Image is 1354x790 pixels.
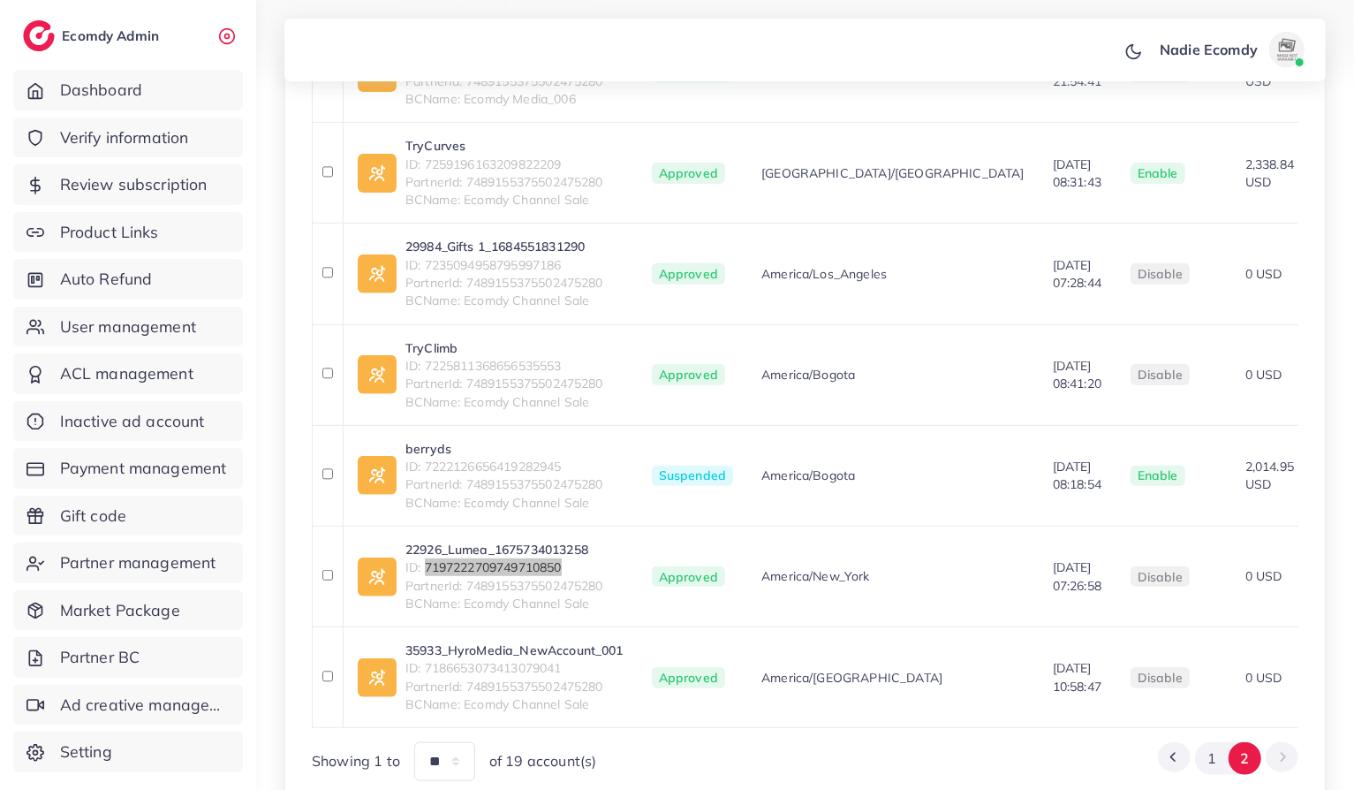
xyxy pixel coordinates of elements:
[761,164,1025,182] span: [GEOGRAPHIC_DATA]/[GEOGRAPHIC_DATA]
[13,448,243,489] a: Payment management
[1138,367,1183,383] span: disable
[1229,742,1261,775] button: Go to page 2
[405,494,603,512] span: BCName: Ecomdy Channel Sale
[405,393,603,411] span: BCName: Ecomdy Channel Sale
[1269,32,1305,67] img: avatar
[1150,32,1312,67] a: Nadie Ecomdyavatar
[652,667,725,688] span: Approved
[358,456,397,495] img: ic-ad-info.7fc67b75.svg
[761,366,855,384] span: America/Bogota
[1245,568,1282,584] span: 0 USD
[1138,165,1178,181] span: enable
[652,364,725,385] span: Approved
[405,173,603,191] span: PartnerId: 7489155375502475280
[761,567,870,585] span: America/New_York
[60,741,112,763] span: Setting
[23,20,55,51] img: logo
[60,457,227,480] span: Payment management
[312,751,400,771] span: Showing 1 to
[23,20,163,51] a: logoEcomdy Admin
[1138,670,1183,686] span: disable
[13,70,243,110] a: Dashboard
[405,659,624,677] span: ID: 7186653073413079041
[405,90,603,108] span: BCName: Ecomdy Media_006
[1245,670,1282,686] span: 0 USD
[1053,559,1101,593] span: [DATE] 07:26:58
[652,466,733,487] span: Suspended
[489,751,597,771] span: of 19 account(s)
[13,637,243,678] a: Partner BC
[358,558,397,596] img: ic-ad-info.7fc67b75.svg
[1245,459,1294,492] span: 2,014.95 USD
[13,118,243,158] a: Verify information
[761,467,855,484] span: America/Bogota
[13,259,243,300] a: Auto Refund
[60,126,189,149] span: Verify information
[405,137,603,155] a: TryCurves
[13,496,243,536] a: Gift code
[405,475,603,493] span: PartnerId: 7489155375502475280
[405,558,603,576] span: ID: 7197222709749710850
[761,265,887,283] span: America/Los_Angeles
[62,27,163,44] h2: Ecomdy Admin
[761,669,942,687] span: America/[GEOGRAPHIC_DATA]
[358,154,397,193] img: ic-ad-info.7fc67b75.svg
[405,238,603,255] a: 29984_Gifts 1_1684551831290
[1160,39,1258,60] p: Nadie Ecomdy
[405,292,603,309] span: BCName: Ecomdy Channel Sale
[652,163,725,184] span: Approved
[358,658,397,697] img: ic-ad-info.7fc67b75.svg
[60,505,126,528] span: Gift code
[405,458,603,475] span: ID: 7222126656419282945
[1053,156,1101,190] span: [DATE] 08:31:43
[652,263,725,285] span: Approved
[1245,367,1282,383] span: 0 USD
[405,191,603,209] span: BCName: Ecomdy Channel Sale
[60,410,205,433] span: Inactive ad account
[405,357,603,375] span: ID: 7225811368656535553
[13,685,243,725] a: Ad creative management
[1053,257,1101,291] span: [DATE] 07:28:44
[60,79,142,102] span: Dashboard
[60,362,193,385] span: ACL management
[1053,660,1101,694] span: [DATE] 10:58:47
[1245,266,1282,282] span: 0 USD
[60,268,153,291] span: Auto Refund
[1245,156,1294,190] span: 2,338.84 USD
[405,156,603,173] span: ID: 7259196163209822209
[13,212,243,253] a: Product Links
[60,646,140,669] span: Partner BC
[13,732,243,772] a: Setting
[405,642,624,659] a: 35933_HyroMedia_NewAccount_001
[60,599,180,622] span: Market Package
[13,401,243,442] a: Inactive ad account
[60,694,230,717] span: Ad creative management
[405,256,603,274] span: ID: 7235094958795997186
[405,541,603,558] a: 22926_Lumea_1675734013258
[13,164,243,205] a: Review subscription
[13,353,243,394] a: ACL management
[405,695,624,713] span: BCName: Ecomdy Channel Sale
[405,440,603,458] a: berryds
[60,315,196,338] span: User management
[405,375,603,392] span: PartnerId: 7489155375502475280
[1138,467,1178,483] span: enable
[13,590,243,631] a: Market Package
[405,339,603,357] a: TryClimb
[1138,569,1183,585] span: disable
[358,254,397,293] img: ic-ad-info.7fc67b75.svg
[405,577,603,595] span: PartnerId: 7489155375502475280
[60,221,159,244] span: Product Links
[13,307,243,347] a: User management
[405,678,624,695] span: PartnerId: 7489155375502475280
[1158,742,1298,775] ul: Pagination
[1158,742,1191,772] button: Go to previous page
[13,543,243,583] a: Partner management
[358,355,397,394] img: ic-ad-info.7fc67b75.svg
[405,274,603,292] span: PartnerId: 7489155375502475280
[60,551,216,574] span: Partner management
[652,566,725,588] span: Approved
[405,595,603,612] span: BCName: Ecomdy Channel Sale
[1053,358,1101,391] span: [DATE] 08:41:20
[1195,742,1228,775] button: Go to page 1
